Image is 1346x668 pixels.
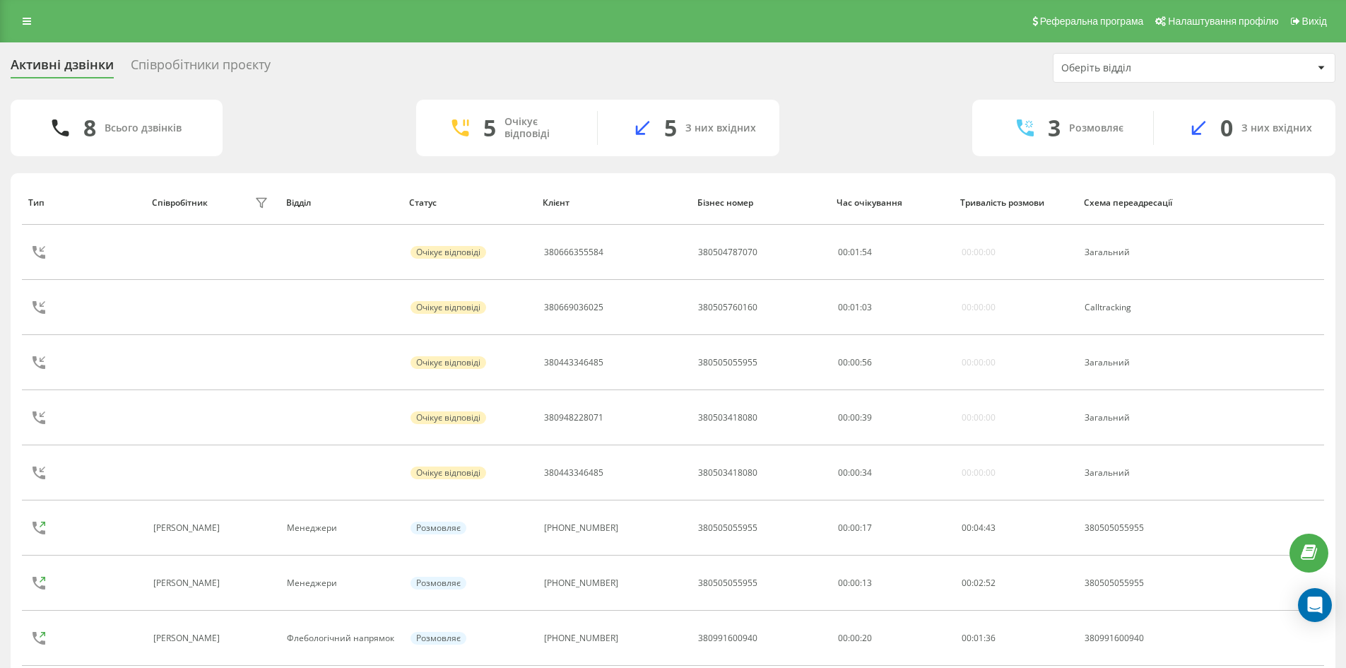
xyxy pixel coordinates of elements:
[1085,413,1193,423] div: Загальний
[105,122,182,134] div: Всього дзвінків
[544,578,618,588] div: [PHONE_NUMBER]
[411,632,466,645] div: Розмовляє
[411,522,466,534] div: Розмовляє
[1084,198,1194,208] div: Схема переадресації
[698,523,757,533] div: 380505055955
[411,246,486,259] div: Очікує відповіді
[962,632,972,644] span: 00
[1085,358,1193,368] div: Загальний
[838,523,946,533] div: 00:00:17
[838,247,872,257] div: : :
[962,577,972,589] span: 00
[838,633,946,643] div: 00:00:20
[962,358,996,368] div: 00:00:00
[411,356,486,369] div: Очікує відповіді
[962,578,996,588] div: : :
[1061,62,1230,74] div: Оберіть відділ
[698,303,757,312] div: 380505760160
[1085,633,1193,643] div: 380991600940
[698,578,757,588] div: 380505055955
[960,198,1070,208] div: Тривалість розмови
[411,301,486,314] div: Очікує відповіді
[974,632,984,644] span: 01
[838,413,872,423] div: : :
[862,356,872,368] span: 56
[850,356,860,368] span: 00
[153,633,223,643] div: [PERSON_NAME]
[1085,523,1193,533] div: 380505055955
[850,411,860,423] span: 00
[962,633,996,643] div: : :
[1220,115,1233,141] div: 0
[838,246,848,258] span: 00
[543,198,684,208] div: Клієнт
[698,633,757,643] div: 380991600940
[697,198,824,208] div: Бізнес номер
[838,356,848,368] span: 00
[131,57,271,79] div: Співробітники проєкту
[1085,468,1193,478] div: Загальний
[544,413,603,423] div: 380948228071
[962,413,996,423] div: 00:00:00
[862,246,872,258] span: 54
[483,115,496,141] div: 5
[962,522,972,534] span: 00
[838,468,872,478] div: : :
[1241,122,1312,134] div: З них вхідних
[1085,303,1193,312] div: Calltracking
[838,411,848,423] span: 00
[544,633,618,643] div: [PHONE_NUMBER]
[286,198,396,208] div: Відділ
[411,577,466,590] div: Розмовляє
[1168,16,1278,27] span: Налаштування профілю
[1298,588,1332,622] div: Open Intercom Messenger
[287,633,395,643] div: Флебологічний напрямок
[287,523,395,533] div: Менеджери
[698,247,757,257] div: 380504787070
[28,198,138,208] div: Тип
[986,577,996,589] span: 52
[1069,122,1123,134] div: Розмовляє
[544,358,603,368] div: 380443346485
[1085,247,1193,257] div: Загальний
[1085,578,1193,588] div: 380505055955
[83,115,96,141] div: 8
[974,577,984,589] span: 02
[838,467,848,479] span: 00
[11,57,114,79] div: Активні дзвінки
[962,247,996,257] div: 00:00:00
[685,122,756,134] div: З них вхідних
[962,523,996,533] div: : :
[1302,16,1327,27] span: Вихід
[698,358,757,368] div: 380505055955
[962,468,996,478] div: 00:00:00
[850,301,860,313] span: 01
[962,303,996,312] div: 00:00:00
[862,301,872,313] span: 03
[152,198,208,208] div: Співробітник
[850,246,860,258] span: 01
[838,303,872,312] div: : :
[544,303,603,312] div: 380669036025
[409,198,529,208] div: Статус
[850,467,860,479] span: 00
[1040,16,1144,27] span: Реферальна програма
[986,522,996,534] span: 43
[504,116,576,140] div: Очікує відповіді
[986,632,996,644] span: 36
[862,411,872,423] span: 39
[698,468,757,478] div: 380503418080
[544,523,618,533] div: [PHONE_NUMBER]
[411,411,486,424] div: Очікує відповіді
[974,522,984,534] span: 04
[838,358,872,368] div: : :
[698,413,757,423] div: 380503418080
[838,301,848,313] span: 00
[544,468,603,478] div: 380443346485
[411,467,486,479] div: Очікує відповіді
[837,198,947,208] div: Час очікування
[544,247,603,257] div: 380666355584
[153,523,223,533] div: [PERSON_NAME]
[664,115,677,141] div: 5
[838,578,946,588] div: 00:00:13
